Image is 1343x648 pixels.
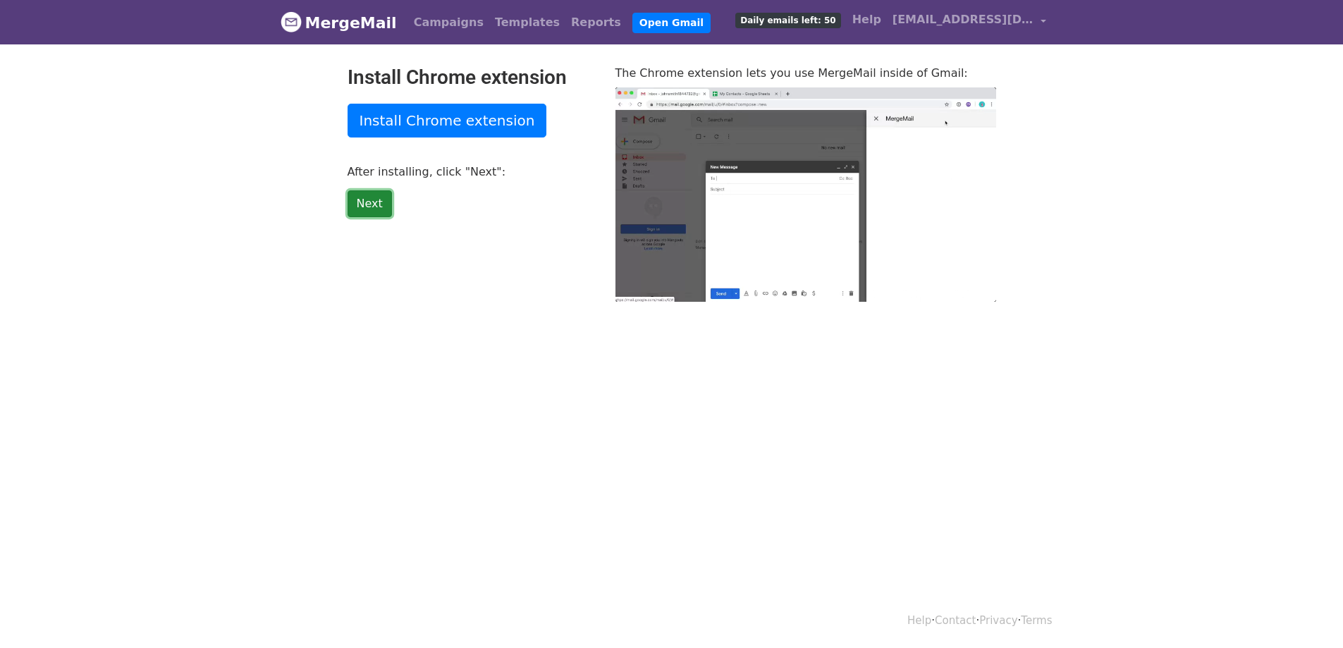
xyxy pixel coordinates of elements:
a: Templates [489,8,565,37]
a: Install Chrome extension [348,104,547,137]
span: [EMAIL_ADDRESS][DOMAIN_NAME] [893,11,1034,28]
a: [EMAIL_ADDRESS][DOMAIN_NAME] [887,6,1052,39]
a: MergeMail [281,8,397,37]
span: Daily emails left: 50 [735,13,840,28]
a: Daily emails left: 50 [730,6,846,34]
a: Help [907,614,931,627]
a: Open Gmail [632,13,711,33]
img: MergeMail logo [281,11,302,32]
a: Contact [935,614,976,627]
a: Next [348,190,392,217]
iframe: Chat Widget [1273,580,1343,648]
a: Help [847,6,887,34]
h2: Install Chrome extension [348,66,594,90]
a: Campaigns [408,8,489,37]
a: Reports [565,8,627,37]
a: Terms [1021,614,1052,627]
p: The Chrome extension lets you use MergeMail inside of Gmail: [615,66,996,80]
a: Privacy [979,614,1017,627]
p: After installing, click "Next": [348,164,594,179]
